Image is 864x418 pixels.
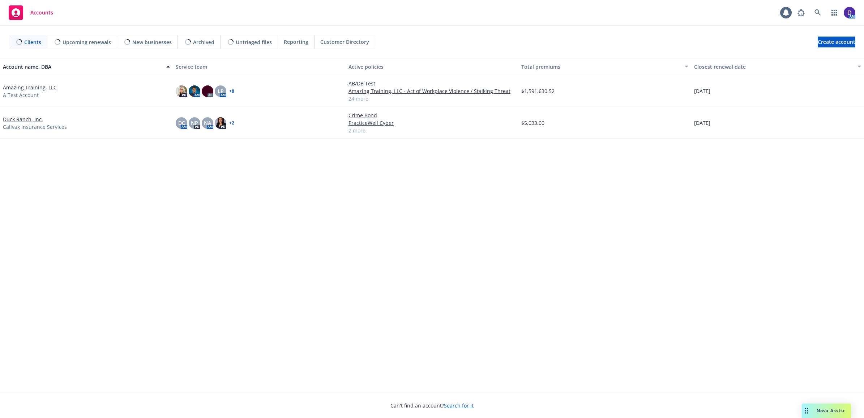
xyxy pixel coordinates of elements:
[818,37,855,47] a: Create account
[694,87,710,95] span: [DATE]
[802,404,851,418] button: Nova Assist
[694,119,710,127] span: [DATE]
[229,121,234,125] a: + 2
[3,91,39,99] span: A Test Account
[390,402,474,409] span: Can't find an account?
[348,111,516,119] a: Crime Bond
[827,5,842,20] a: Switch app
[215,117,226,129] img: photo
[189,85,200,97] img: photo
[178,119,185,127] span: DC
[348,119,516,127] a: PracticeWell Cyber
[348,95,516,102] a: 24 more
[236,38,272,46] span: Untriaged files
[132,38,172,46] span: New businesses
[818,35,855,49] span: Create account
[521,119,544,127] span: $5,033.00
[444,402,474,409] a: Search for it
[518,58,691,75] button: Total premiums
[346,58,518,75] button: Active policies
[202,85,213,97] img: photo
[521,87,555,95] span: $1,591,630.52
[284,38,308,46] span: Reporting
[810,5,825,20] a: Search
[173,58,346,75] button: Service team
[176,63,343,71] div: Service team
[521,63,680,71] div: Total premiums
[24,38,41,46] span: Clients
[193,38,214,46] span: Archived
[6,3,56,23] a: Accounts
[348,63,516,71] div: Active policies
[348,80,516,87] a: AB/DB Test
[794,5,808,20] a: Report a Bug
[691,58,864,75] button: Closest renewal date
[191,119,198,127] span: NP
[844,7,855,18] img: photo
[30,10,53,16] span: Accounts
[802,404,811,418] div: Drag to move
[348,127,516,134] a: 2 more
[3,63,162,71] div: Account name, DBA
[320,38,369,46] span: Customer Directory
[3,84,57,91] a: Amazing Training, LLC
[348,87,516,95] a: Amazing Training, LLC - Act of Workplace Violence / Stalking Threat
[3,115,43,123] a: Duck Ranch, Inc.
[3,123,67,131] span: Calivax Insurance Services
[176,85,187,97] img: photo
[204,119,211,127] span: NA
[817,408,845,414] span: Nova Assist
[229,89,234,93] a: + 8
[694,63,853,71] div: Closest renewal date
[63,38,111,46] span: Upcoming renewals
[218,87,224,95] span: LP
